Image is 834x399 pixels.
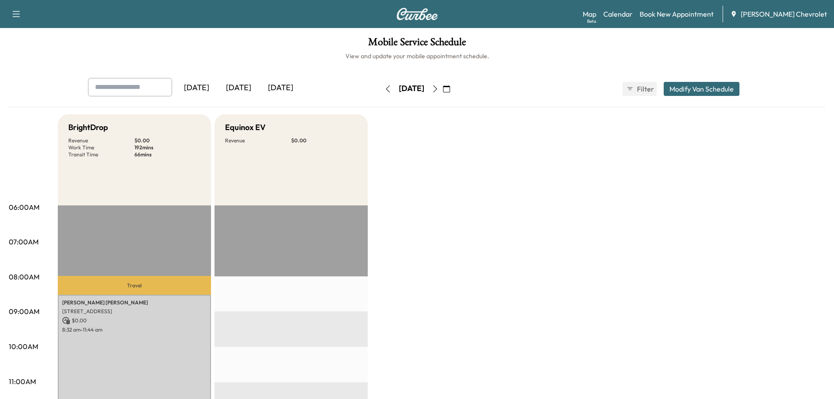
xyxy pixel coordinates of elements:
[68,151,134,158] p: Transit Time
[176,78,218,98] div: [DATE]
[58,276,211,295] p: Travel
[623,82,657,96] button: Filter
[291,137,357,144] p: $ 0.00
[68,144,134,151] p: Work Time
[68,121,108,134] h5: BrightDrop
[62,299,207,306] p: [PERSON_NAME] [PERSON_NAME]
[9,52,825,60] h6: View and update your mobile appointment schedule.
[399,83,424,94] div: [DATE]
[9,202,39,212] p: 06:00AM
[68,137,134,144] p: Revenue
[9,376,36,387] p: 11:00AM
[637,84,653,94] span: Filter
[9,237,39,247] p: 07:00AM
[134,151,201,158] p: 66 mins
[664,82,739,96] button: Modify Van Schedule
[62,308,207,315] p: [STREET_ADDRESS]
[62,326,207,333] p: 8:32 am - 11:44 am
[225,121,266,134] h5: Equinox EV
[218,78,260,98] div: [DATE]
[134,137,201,144] p: $ 0.00
[587,18,596,25] div: Beta
[9,272,39,282] p: 08:00AM
[640,9,714,19] a: Book New Appointment
[9,37,825,52] h1: Mobile Service Schedule
[583,9,596,19] a: MapBeta
[9,306,39,317] p: 09:00AM
[9,341,38,352] p: 10:00AM
[603,9,633,19] a: Calendar
[134,144,201,151] p: 192 mins
[396,8,438,20] img: Curbee Logo
[225,137,291,144] p: Revenue
[260,78,302,98] div: [DATE]
[741,9,827,19] span: [PERSON_NAME] Chevrolet
[62,317,207,325] p: $ 0.00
